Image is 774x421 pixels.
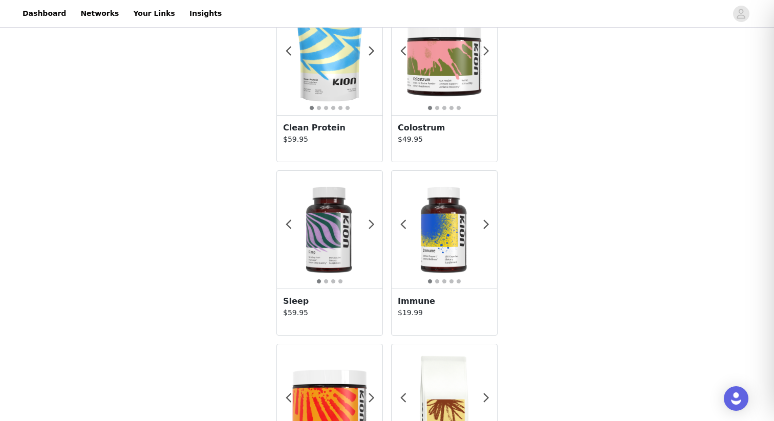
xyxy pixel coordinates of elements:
[127,2,181,25] a: Your Links
[427,105,433,110] button: 1
[435,105,440,110] button: 2
[449,105,454,110] button: 4
[442,105,447,110] button: 3
[331,105,336,110] button: 4
[435,279,440,284] button: 2
[277,4,382,109] img: #flavor_smooth_vanilla
[316,279,321,284] button: 1
[456,105,461,110] button: 5
[316,105,321,110] button: 2
[331,279,336,284] button: 3
[442,279,447,284] button: 3
[398,134,491,145] p: $49.95
[398,307,491,318] p: $19.99
[449,279,454,284] button: 4
[283,122,376,134] h3: Clean Protein
[724,386,748,411] div: Open Intercom Messenger
[16,2,72,25] a: Dashboard
[324,105,329,110] button: 3
[309,105,314,110] button: 1
[736,6,746,22] div: avatar
[427,279,433,284] button: 1
[283,307,376,318] p: $59.95
[183,2,228,25] a: Insights
[74,2,125,25] a: Networks
[338,279,343,284] button: 4
[324,279,329,284] button: 2
[338,105,343,110] button: 5
[283,295,376,307] h3: Sleep
[345,105,350,110] button: 6
[456,279,461,284] button: 5
[283,134,376,145] p: $59.95
[398,295,491,307] h3: Immune
[398,122,491,134] h3: Colostrum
